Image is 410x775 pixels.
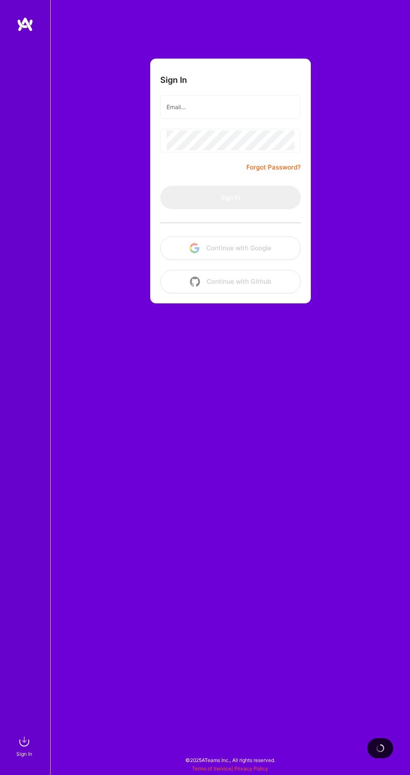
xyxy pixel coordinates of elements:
[160,236,301,260] button: Continue with Google
[234,765,268,772] a: Privacy Policy
[16,750,32,758] div: Sign In
[375,743,386,754] img: loading
[160,75,187,85] h3: Sign In
[192,765,231,772] a: Terms of Service
[160,186,301,209] button: Sign In
[192,765,268,772] span: |
[160,270,301,293] button: Continue with Github
[50,750,410,771] div: © 2025 ATeams Inc., All rights reserved.
[190,243,200,253] img: icon
[246,162,301,172] a: Forgot Password?
[190,277,200,287] img: icon
[17,17,33,32] img: logo
[18,733,33,758] a: sign inSign In
[16,733,33,750] img: sign in
[167,97,295,117] input: Email...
